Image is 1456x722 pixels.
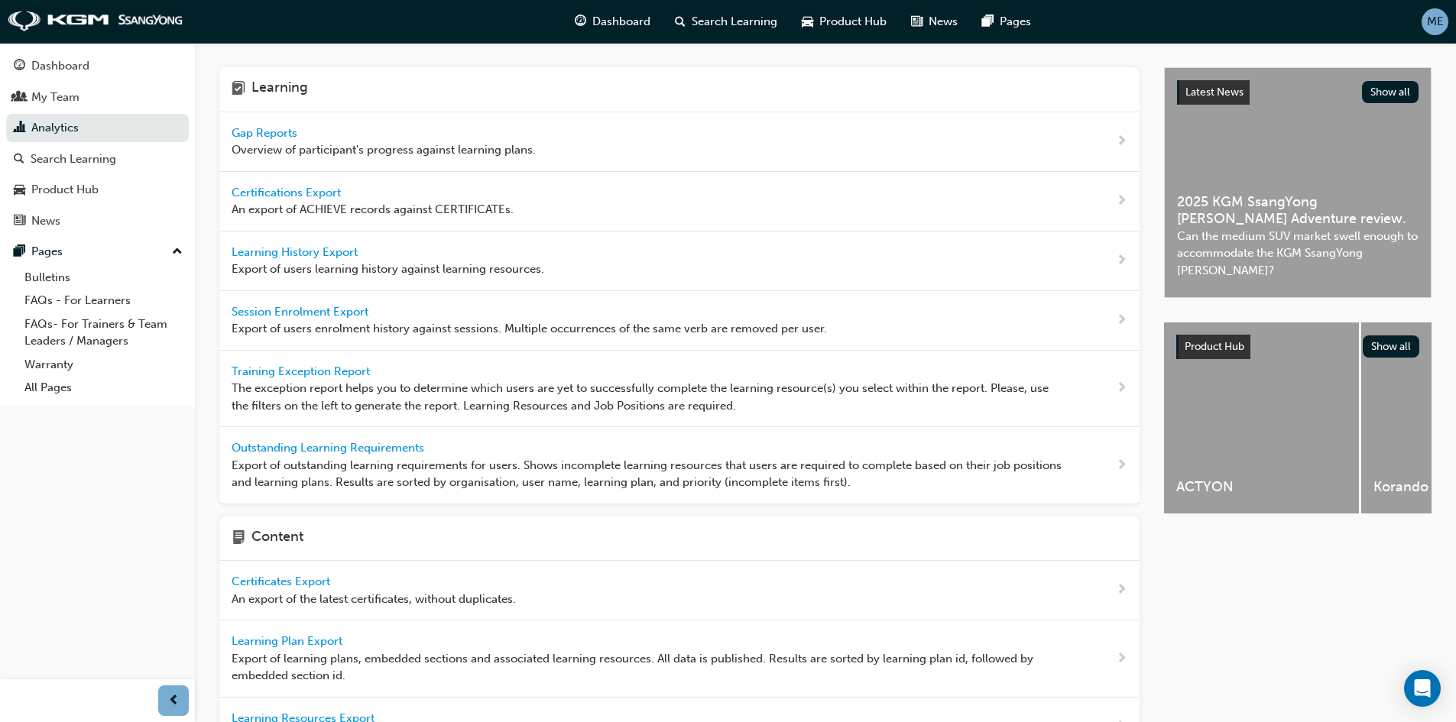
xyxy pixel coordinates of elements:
[14,215,25,228] span: news-icon
[14,183,25,197] span: car-icon
[31,89,79,106] div: My Team
[1116,311,1127,330] span: next-icon
[6,238,189,266] button: Pages
[232,575,333,588] span: Certificates Export
[232,245,361,259] span: Learning History Export
[6,83,189,112] a: My Team
[1177,80,1419,105] a: Latest NewsShow all
[18,312,189,353] a: FAQs- For Trainers & Team Leaders / Managers
[1000,13,1031,31] span: Pages
[1363,335,1420,358] button: Show all
[232,320,827,338] span: Export of users enrolment history against sessions. Multiple occurrences of the same verb are rem...
[1185,340,1244,353] span: Product Hub
[1116,132,1127,151] span: next-icon
[929,13,958,31] span: News
[14,91,25,105] span: people-icon
[692,13,777,31] span: Search Learning
[1427,13,1444,31] span: ME
[232,141,536,159] span: Overview of participant's progress against learning plans.
[232,305,371,319] span: Session Enrolment Export
[1176,335,1419,359] a: Product HubShow all
[1116,456,1127,475] span: next-icon
[251,529,303,549] h4: Content
[1176,478,1347,496] span: ACTYON
[1164,67,1432,298] a: Latest NewsShow all2025 KGM SsangYong [PERSON_NAME] Adventure review.Can the medium SUV market sw...
[1116,379,1127,398] span: next-icon
[168,691,180,711] span: prev-icon
[219,112,1140,172] a: Gap Reports Overview of participant's progress against learning plans.next-icon
[970,6,1043,37] a: pages-iconPages
[790,6,899,37] a: car-iconProduct Hub
[31,151,116,168] div: Search Learning
[6,176,189,204] a: Product Hub
[8,11,183,32] img: kgm
[14,60,25,73] span: guage-icon
[18,289,189,312] a: FAQs - For Learners
[232,186,344,199] span: Certifications Export
[219,620,1140,698] a: Learning Plan Export Export of learning plans, embedded sections and associated learning resource...
[1362,81,1419,103] button: Show all
[219,427,1140,504] a: Outstanding Learning Requirements Export of outstanding learning requirements for users. Shows in...
[14,245,25,259] span: pages-icon
[14,153,24,167] span: search-icon
[219,231,1140,291] a: Learning History Export Export of users learning history against learning resources.next-icon
[1116,251,1127,270] span: next-icon
[14,121,25,135] span: chart-icon
[575,12,586,31] span: guage-icon
[6,49,189,238] button: DashboardMy TeamAnalyticsSearch LearningProduct HubNews
[31,212,60,230] div: News
[819,13,887,31] span: Product Hub
[899,6,970,37] a: news-iconNews
[663,6,790,37] a: search-iconSearch Learning
[232,529,245,549] span: page-icon
[1404,670,1441,707] div: Open Intercom Messenger
[232,201,514,219] span: An export of ACHIEVE records against CERTIFICATEs.
[6,52,189,80] a: Dashboard
[911,12,923,31] span: news-icon
[1185,86,1244,99] span: Latest News
[675,12,686,31] span: search-icon
[1177,228,1419,280] span: Can the medium SUV market swell enough to accommodate the KGM SsangYong [PERSON_NAME]?
[18,376,189,400] a: All Pages
[1116,649,1127,669] span: next-icon
[802,12,813,31] span: car-icon
[232,441,427,455] span: Outstanding Learning Requirements
[31,57,89,75] div: Dashboard
[982,12,994,31] span: pages-icon
[232,650,1067,685] span: Export of learning plans, embedded sections and associated learning resources. All data is publis...
[1422,8,1448,35] button: ME
[563,6,663,37] a: guage-iconDashboard
[232,380,1067,414] span: The exception report helps you to determine which users are yet to successfully complete the lear...
[232,364,373,378] span: Training Exception Report
[31,181,99,199] div: Product Hub
[232,126,300,140] span: Gap Reports
[1116,192,1127,211] span: next-icon
[232,634,345,648] span: Learning Plan Export
[31,243,63,261] div: Pages
[1164,322,1359,513] a: ACTYON
[251,79,308,99] h4: Learning
[6,145,189,173] a: Search Learning
[219,291,1140,351] a: Session Enrolment Export Export of users enrolment history against sessions. Multiple occurrences...
[232,79,245,99] span: learning-icon
[232,261,544,278] span: Export of users learning history against learning resources.
[6,114,189,142] a: Analytics
[6,207,189,235] a: News
[219,351,1140,428] a: Training Exception Report The exception report helps you to determine which users are yet to succ...
[592,13,650,31] span: Dashboard
[219,561,1140,620] a: Certificates Export An export of the latest certificates, without duplicates.next-icon
[219,172,1140,231] a: Certifications Export An export of ACHIEVE records against CERTIFICATEs.next-icon
[1116,581,1127,600] span: next-icon
[18,353,189,377] a: Warranty
[172,242,183,262] span: up-icon
[18,266,189,290] a: Bulletins
[1177,193,1419,228] span: 2025 KGM SsangYong [PERSON_NAME] Adventure review.
[232,457,1067,491] span: Export of outstanding learning requirements for users. Shows incomplete learning resources that u...
[232,591,516,608] span: An export of the latest certificates, without duplicates.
